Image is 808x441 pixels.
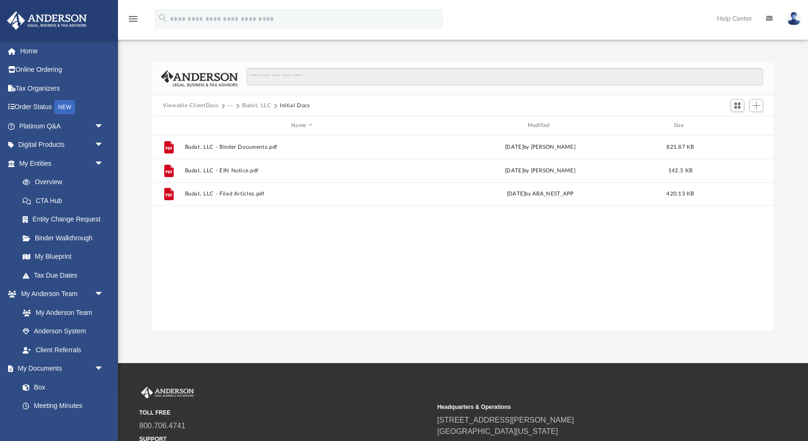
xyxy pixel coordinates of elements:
[662,121,699,130] div: Size
[94,154,113,173] span: arrow_drop_down
[7,117,118,136] a: Platinum Q&Aarrow_drop_down
[7,60,118,79] a: Online Ordering
[246,68,763,86] input: Search files and folders
[94,285,113,304] span: arrow_drop_down
[666,191,694,196] span: 420.13 KB
[423,190,657,198] div: [DATE] by ABA_NEST_APP
[185,144,419,150] button: Budat, LLC - Binder Documents.pdf
[13,322,113,341] a: Anderson System
[731,99,745,112] button: Switch to Grid View
[13,397,113,416] a: Meeting Minutes
[13,173,118,192] a: Overview
[7,79,118,98] a: Tax Organizers
[13,303,109,322] a: My Anderson Team
[437,416,574,424] a: [STREET_ADDRESS][PERSON_NAME]
[13,247,113,266] a: My Blueprint
[94,359,113,379] span: arrow_drop_down
[227,102,234,110] button: ···
[185,121,419,130] div: Name
[152,135,774,331] div: grid
[139,422,185,430] a: 800.706.4741
[185,168,419,174] button: Budat, LLC - EIN Notice.pdf
[242,102,271,110] button: Budat, LLC
[7,154,118,173] a: My Entitiesarrow_drop_down
[437,427,558,435] a: [GEOGRAPHIC_DATA][US_STATE]
[668,168,692,173] span: 142.5 KB
[13,340,113,359] a: Client Referrals
[13,191,118,210] a: CTA Hub
[13,229,118,247] a: Binder Walkthrough
[7,98,118,117] a: Order StatusNEW
[157,121,180,130] div: id
[163,102,219,110] button: Viewable-ClientDocs
[703,121,769,130] div: id
[749,99,764,112] button: Add
[13,378,109,397] a: Box
[7,285,113,304] a: My Anderson Teamarrow_drop_down
[94,136,113,155] span: arrow_drop_down
[423,167,657,175] div: [DATE] by [PERSON_NAME]
[127,18,139,25] a: menu
[423,121,657,130] div: Modified
[139,408,430,417] small: TOLL FREE
[437,403,728,411] small: Headquarters & Operations
[139,387,196,399] img: Anderson Advisors Platinum Portal
[787,12,801,25] img: User Pic
[7,359,113,378] a: My Documentsarrow_drop_down
[423,143,657,152] div: [DATE] by [PERSON_NAME]
[666,144,694,150] span: 821.87 KB
[7,42,118,60] a: Home
[185,191,419,197] button: Budat, LLC - Filed Articles.pdf
[94,117,113,136] span: arrow_drop_down
[54,100,75,114] div: NEW
[4,11,90,30] img: Anderson Advisors Platinum Portal
[13,210,118,229] a: Entity Change Request
[7,136,118,154] a: Digital Productsarrow_drop_down
[127,13,139,25] i: menu
[158,13,168,23] i: search
[280,102,310,110] button: Initial Docs
[13,266,118,285] a: Tax Due Dates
